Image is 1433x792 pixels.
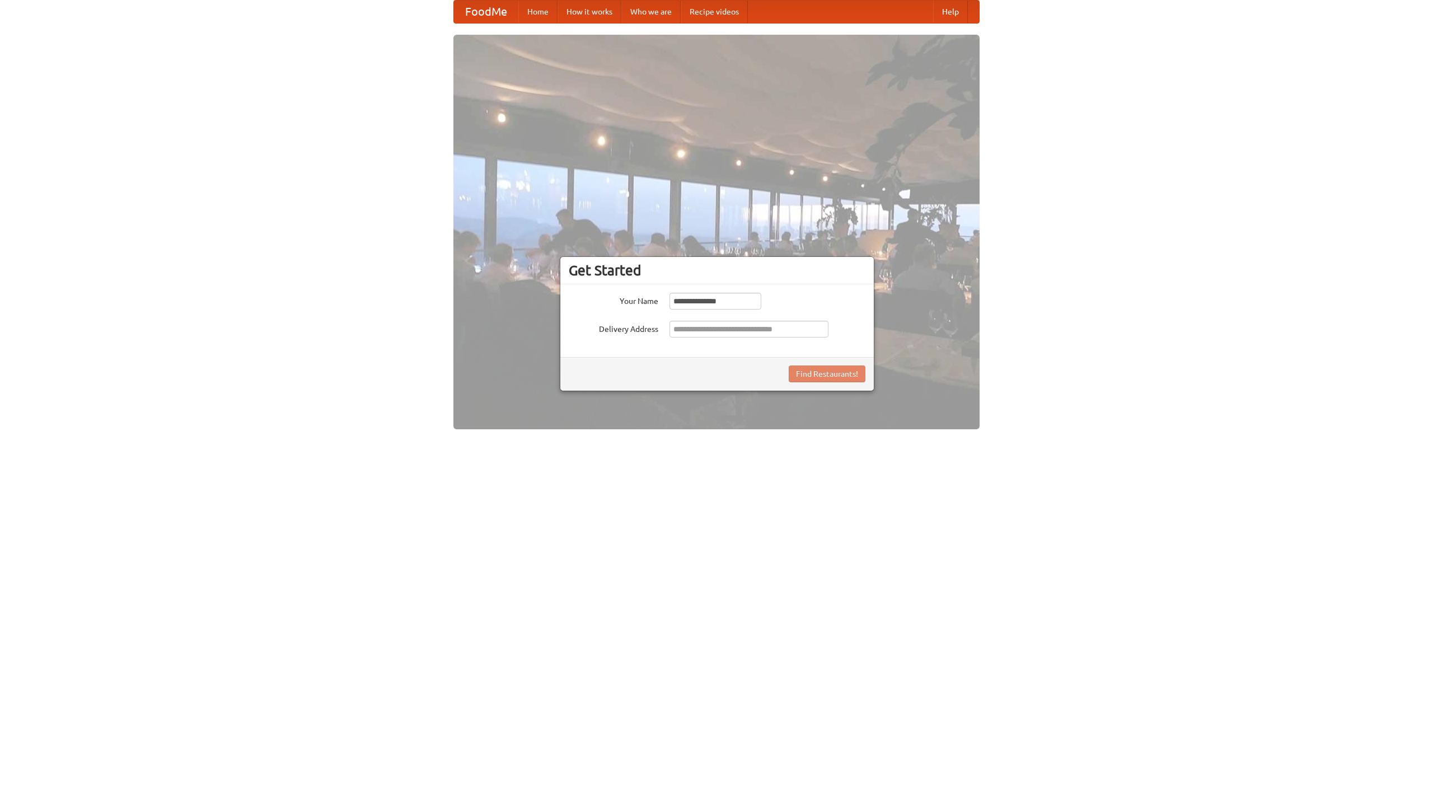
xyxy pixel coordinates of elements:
button: Find Restaurants! [789,365,865,382]
a: Who we are [621,1,681,23]
label: Your Name [569,293,658,307]
a: Home [518,1,558,23]
a: Help [933,1,968,23]
a: Recipe videos [681,1,748,23]
label: Delivery Address [569,321,658,335]
a: How it works [558,1,621,23]
a: FoodMe [454,1,518,23]
h3: Get Started [569,262,865,279]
